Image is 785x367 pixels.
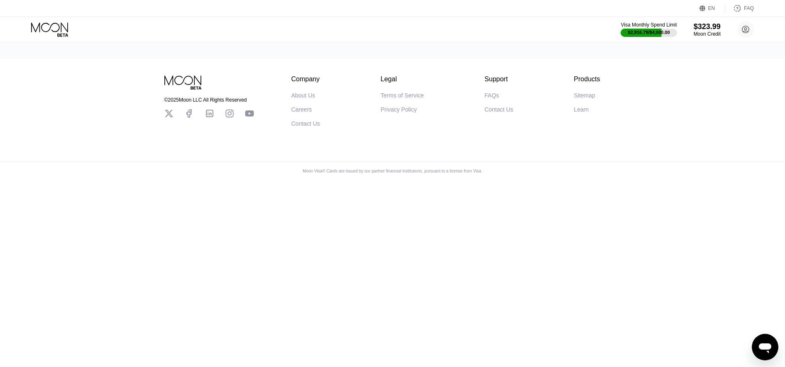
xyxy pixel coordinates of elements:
div: Support [484,75,513,83]
div: © 2025 Moon LLC All Rights Reserved [164,97,254,103]
div: Careers [291,106,312,113]
div: Contact Us [484,106,513,113]
div: Moon Visa® Cards are issued by our partner financial institutions, pursuant to a license from Visa. [296,169,489,173]
div: Privacy Policy [381,106,417,113]
div: EN [708,5,715,11]
div: Visa Monthly Spend Limit$2,916.79/$4,000.00 [621,22,677,37]
div: Contact Us [291,120,320,127]
div: FAQ [725,4,754,12]
div: Learn [574,106,589,113]
div: Company [291,75,320,83]
div: FAQs [484,92,499,99]
div: $2,916.79 / $4,000.00 [628,30,670,35]
div: Legal [381,75,424,83]
div: FAQ [744,5,754,11]
div: Products [574,75,600,83]
div: EN [699,4,725,12]
div: $323.99Moon Credit [694,22,721,37]
div: Terms of Service [381,92,424,99]
div: Visa Monthly Spend Limit [621,22,677,28]
div: $323.99 [694,22,721,31]
div: About Us [291,92,315,99]
div: Sitemap [574,92,595,99]
iframe: Button to launch messaging window [752,334,778,360]
div: Moon Credit [694,31,721,37]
